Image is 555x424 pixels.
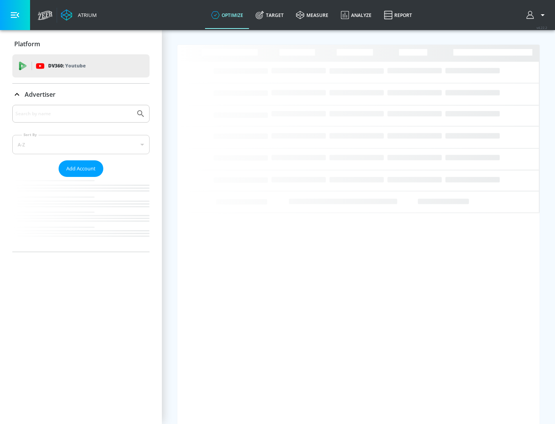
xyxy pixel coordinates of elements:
div: Atrium [75,12,97,19]
input: Search by name [15,109,132,119]
a: Atrium [61,9,97,21]
a: Report [378,1,418,29]
p: Youtube [65,62,86,70]
div: Advertiser [12,84,150,105]
p: Advertiser [25,90,55,99]
nav: list of Advertiser [12,177,150,252]
button: Add Account [59,160,103,177]
span: v 4.22.2 [536,25,547,30]
label: Sort By [22,132,39,137]
p: Platform [14,40,40,48]
a: Target [249,1,290,29]
a: Analyze [335,1,378,29]
a: optimize [205,1,249,29]
div: A-Z [12,135,150,154]
span: Add Account [66,164,96,173]
p: DV360: [48,62,86,70]
a: measure [290,1,335,29]
div: Advertiser [12,105,150,252]
div: Platform [12,33,150,55]
div: DV360: Youtube [12,54,150,77]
